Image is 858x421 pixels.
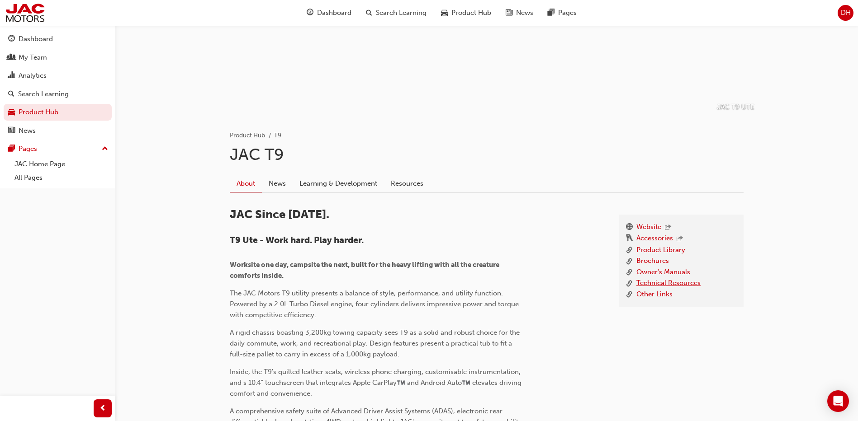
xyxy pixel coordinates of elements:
button: DH [838,5,853,21]
span: guage-icon [8,35,15,43]
a: News [262,175,293,192]
a: pages-iconPages [540,4,584,22]
button: Pages [4,140,112,157]
li: T9 [274,131,281,141]
div: Analytics [19,70,47,81]
img: jac-portal [5,3,46,23]
div: Pages [19,144,37,154]
span: prev-icon [100,403,106,414]
span: Worksite one day, campsite the next, built for the heavy lifting with all the creature comforts i... [230,261,501,280]
p: JAC T9 UTE [717,102,754,112]
span: link-icon [626,289,633,300]
span: link-icon [626,245,633,256]
a: Technical Resources [636,278,701,289]
a: Product Library [636,245,685,256]
a: Owner's Manuals [636,267,690,278]
span: Pages [558,8,577,18]
a: Learning & Development [293,175,384,192]
span: car-icon [441,7,448,19]
span: Search Learning [376,8,427,18]
a: search-iconSearch Learning [359,4,434,22]
a: Other Links [636,289,673,300]
span: search-icon [366,7,372,19]
a: News [4,122,112,139]
span: pages-icon [548,7,555,19]
span: car-icon [8,108,15,117]
a: Product Hub [230,131,265,139]
span: DH [841,8,851,18]
span: link-icon [626,256,633,267]
span: news-icon [506,7,512,19]
div: Open Intercom Messenger [827,390,849,412]
a: Dashboard [4,31,112,47]
span: News [516,8,533,18]
span: search-icon [8,90,14,98]
span: A rigid chassis boasting 3,200kg towing capacity sees T9 as a solid and robust choice for the dai... [230,328,521,358]
div: News [19,126,36,136]
h1: JAC T9 [230,145,744,164]
a: Analytics [4,67,112,84]
span: guage-icon [307,7,313,19]
a: Brochures [636,256,669,267]
a: All Pages [11,171,112,185]
a: My Team [4,49,112,66]
a: Product Hub [4,104,112,121]
span: keys-icon [626,233,633,245]
span: pages-icon [8,145,15,153]
a: Website [636,222,661,234]
a: guage-iconDashboard [299,4,359,22]
span: people-icon [8,54,15,62]
div: Dashboard [19,34,53,44]
span: link-icon [626,267,633,278]
a: news-iconNews [498,4,540,22]
span: T9 Ute - Work hard. Play harder. [230,235,364,245]
a: JAC Home Page [11,157,112,171]
span: up-icon [102,143,108,155]
span: Product Hub [451,8,491,18]
button: DashboardMy TeamAnalyticsSearch LearningProduct HubNews [4,29,112,140]
span: outbound-icon [665,224,671,232]
a: Search Learning [4,86,112,103]
a: About [230,175,262,192]
span: Inside, the T9's quilted leather seats, wireless phone charging, customisable instrumentation, an... [230,368,523,398]
span: chart-icon [8,72,15,80]
div: My Team [19,52,47,63]
span: Dashboard [317,8,351,18]
div: Search Learning [18,89,69,99]
span: JAC Since [DATE]. [230,207,329,221]
span: news-icon [8,127,15,135]
a: Accessories [636,233,673,245]
span: outbound-icon [677,235,683,243]
a: Resources [384,175,430,192]
span: link-icon [626,278,633,289]
span: The JAC Motors T9 utility presents a balance of style, performance, and utility function. Powered... [230,289,521,319]
a: car-iconProduct Hub [434,4,498,22]
span: www-icon [626,222,633,234]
